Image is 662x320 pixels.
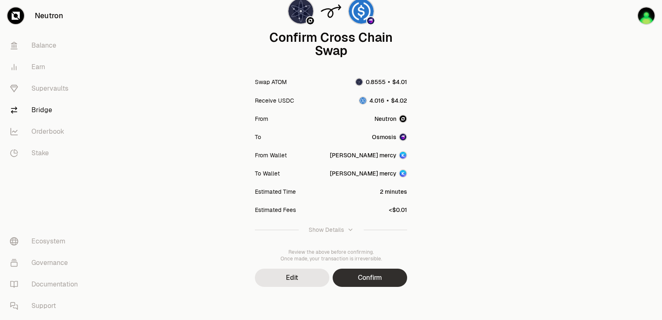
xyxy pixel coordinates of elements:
button: Show Details [255,219,407,241]
div: 2 minutes [380,188,407,196]
div: From Wallet [255,151,287,159]
a: Stake [3,142,89,164]
img: Osmosis Logo [367,17,374,24]
div: Estimated Time [255,188,296,196]
span: Osmosis [372,133,396,141]
div: To Wallet [255,169,280,178]
a: Ecosystem [3,231,89,252]
div: [PERSON_NAME] mercy [330,151,396,159]
button: [PERSON_NAME] mercyAccount Image [330,151,407,159]
div: Confirm Cross Chain Swap [255,31,407,58]
div: <$0.01 [389,206,407,214]
div: Estimated Fees [255,206,296,214]
div: Show Details [309,226,344,234]
a: Orderbook [3,121,89,142]
div: From [255,115,268,123]
a: Governance [3,252,89,274]
div: Swap ATOM [255,78,287,86]
a: Support [3,295,89,317]
div: [PERSON_NAME] mercy [330,169,396,178]
div: Review the above before confirming. Once made, your transaction is irreversible. [255,249,407,262]
img: sandy mercy [638,7,655,24]
img: USDC Logo [360,97,366,104]
a: Bridge [3,99,89,121]
a: Supervaults [3,78,89,99]
a: Documentation [3,274,89,295]
img: Osmosis Logo [400,134,406,140]
a: Balance [3,35,89,56]
img: Neutron Logo [307,17,314,24]
img: ATOM Logo [356,79,362,85]
div: To [255,133,261,141]
img: Neutron Logo [400,115,406,122]
img: Account Image [400,152,406,159]
img: Account Image [400,170,406,177]
div: Receive USDC [255,96,294,105]
button: Confirm [333,269,407,287]
span: Neutron [374,115,396,123]
a: Earn [3,56,89,78]
button: [PERSON_NAME] mercyAccount Image [330,169,407,178]
button: Edit [255,269,329,287]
